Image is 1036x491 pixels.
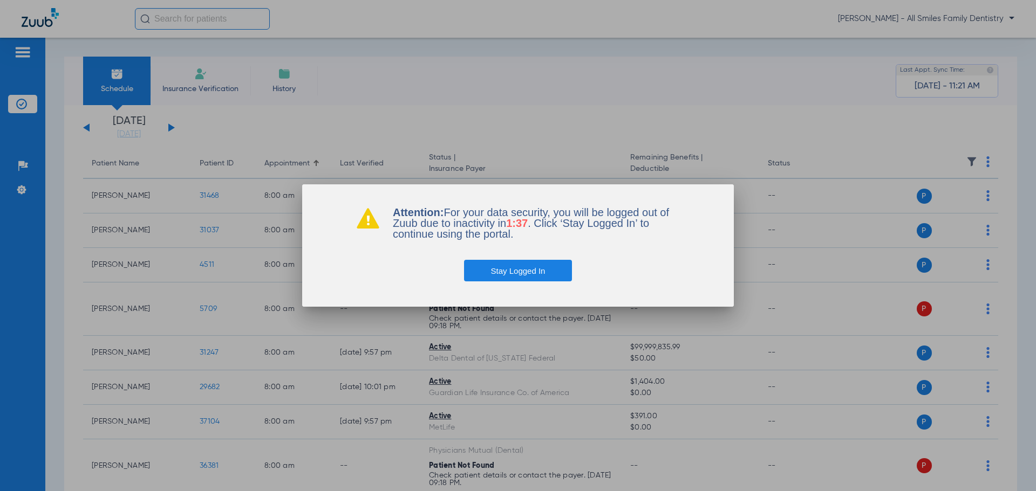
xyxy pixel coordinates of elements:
[464,260,572,281] button: Stay Logged In
[982,439,1036,491] iframe: Chat Widget
[356,207,380,229] img: warning
[393,207,680,239] p: For your data security, you will be logged out of Zuub due to inactivity in . Click ‘Stay Logged ...
[393,206,444,218] b: Attention:
[506,217,528,229] span: 1:37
